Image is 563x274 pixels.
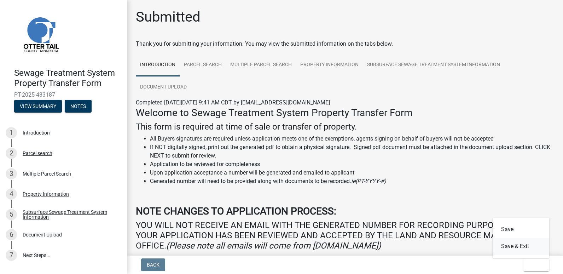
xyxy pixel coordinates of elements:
span: Exit [529,262,539,268]
div: 7 [6,250,17,261]
img: Otter Tail County, Minnesota [14,7,67,61]
wm-modal-confirm: Notes [65,104,92,109]
h3: Welcome to Sewage Treatment System Property Transfer Form [136,107,555,119]
div: Property Information [23,192,69,196]
a: Multiple Parcel Search [226,54,296,76]
li: Generated number will need to be provided along with documents to be recorded. [150,177,555,185]
div: Introduction [23,130,50,135]
button: Back [141,258,165,271]
button: Exit [523,258,549,271]
div: Multiple Parcel Search [23,171,71,176]
a: Document Upload [136,76,191,99]
span: PT-2025-483187 [14,91,113,98]
a: Parcel search [180,54,226,76]
li: Application to be reviewed for completeness [150,160,555,169]
h1: Submitted [136,8,201,25]
li: All Buyers signatures are required unless application meets one of the exemptions, agents signing... [150,135,555,143]
i: ie(PT-YYYY-#) [351,178,386,184]
div: 5 [6,209,17,220]
div: 1 [6,127,17,138]
h4: Sewage Treatment System Property Transfer Form [14,68,122,89]
li: If NOT digitally signed, print out the generated pdf to obtain a physical signature. Signed pdf d... [150,143,555,160]
span: Completed [DATE][DATE] 9:41 AM CDT by [EMAIL_ADDRESS][DOMAIN_NAME] [136,99,330,106]
div: Exit [493,218,549,258]
strong: NOTE CHANGES TO APPLICATION PROCESS: [136,205,336,217]
button: View Summary [14,100,62,113]
button: Notes [65,100,92,113]
wm-modal-confirm: Summary [14,104,62,109]
h4: This form is required at time of sale or transfer of property. [136,122,555,132]
div: Document Upload [23,232,62,237]
h4: YOU WILL NOT RECEIVE AN EMAIL WITH THE GENERATED NUMBER FOR RECORDING PURPOSES UNTIL YOUR APPLICA... [136,220,555,251]
li: Upon application acceptance a number will be generated and emailed to applicant [150,169,555,177]
div: Subsurface Sewage Treatment System Information [23,210,116,219]
div: 2 [6,148,17,159]
button: Save [493,221,549,238]
a: Introduction [136,54,180,76]
div: 4 [6,188,17,200]
i: (Please note all emails will come from [DOMAIN_NAME]) [166,241,381,251]
a: Subsurface Sewage Treatment System Information [363,54,504,76]
div: Parcel search [23,151,52,156]
div: 3 [6,168,17,179]
button: Save & Exit [493,238,549,255]
a: Property Information [296,54,363,76]
span: Back [147,262,159,268]
div: Thank you for submitting your information. You may view the submitted information on the tabs below. [136,40,555,48]
div: 6 [6,229,17,240]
